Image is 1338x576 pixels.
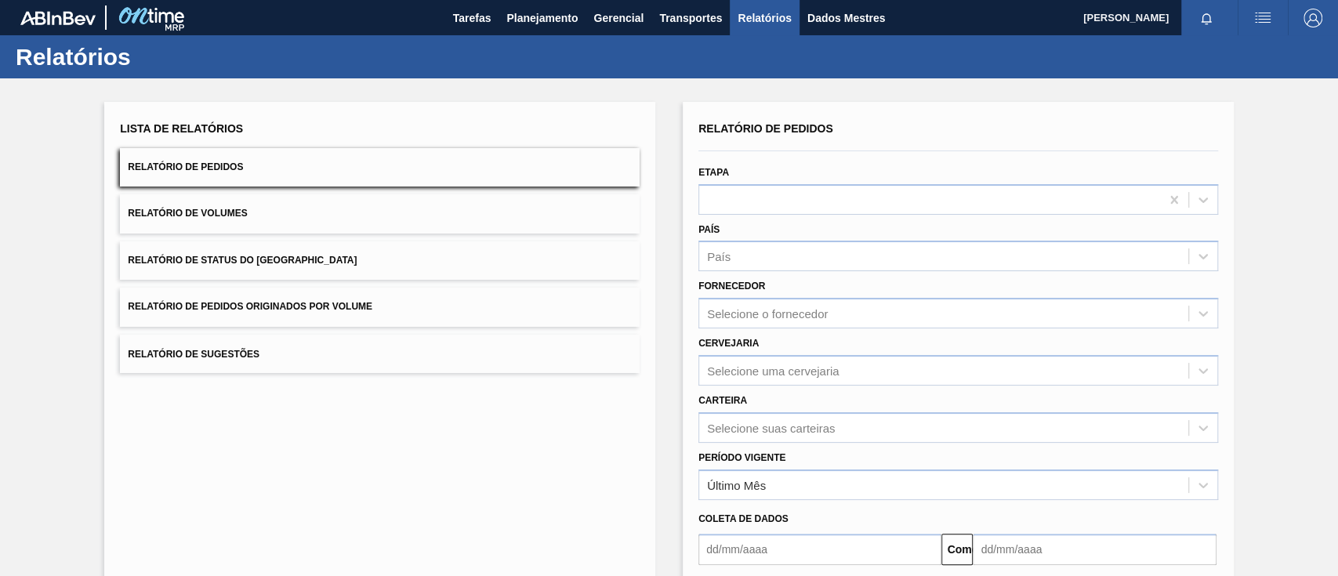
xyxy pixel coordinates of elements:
font: Relatórios [738,12,791,24]
font: Relatórios [16,44,131,70]
input: dd/mm/aaaa [973,534,1216,565]
font: Tarefas [453,12,491,24]
font: Planejamento [506,12,578,24]
button: Relatório de Volumes [120,194,640,233]
button: Relatório de Pedidos [120,148,640,187]
font: Gerencial [593,12,644,24]
font: Transportes [659,12,722,24]
font: Lista de Relatórios [120,122,243,135]
font: Fornecedor [698,281,765,292]
font: Carteira [698,395,747,406]
img: ações do usuário [1253,9,1272,27]
font: Selecione uma cervejaria [707,364,839,377]
font: Relatório de Status do [GEOGRAPHIC_DATA] [128,255,357,266]
font: Relatório de Pedidos [698,122,833,135]
font: Relatório de Pedidos Originados por Volume [128,302,372,313]
font: Relatório de Volumes [128,208,247,219]
font: Etapa [698,167,729,178]
button: Notificações [1181,7,1231,29]
img: Sair [1304,9,1322,27]
font: País [698,224,720,235]
font: [PERSON_NAME] [1083,12,1169,24]
font: Coleta de dados [698,513,789,524]
button: Relatório de Status do [GEOGRAPHIC_DATA] [120,241,640,280]
font: Último Mês [707,478,766,491]
font: Relatório de Sugestões [128,348,259,359]
font: Cervejaria [698,338,759,349]
font: País [707,250,731,263]
font: Relatório de Pedidos [128,161,243,172]
img: TNhmsLtSVTkK8tSr43FrP2fwEKptu5GPRR3wAAAABJRU5ErkJggg== [20,11,96,25]
font: Comeu [947,543,984,556]
font: Dados Mestres [807,12,886,24]
button: Comeu [941,534,973,565]
font: Selecione suas carteiras [707,421,835,434]
button: Relatório de Sugestões [120,335,640,373]
button: Relatório de Pedidos Originados por Volume [120,288,640,326]
font: Período Vigente [698,452,785,463]
input: dd/mm/aaaa [698,534,941,565]
font: Selecione o fornecedor [707,307,828,321]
